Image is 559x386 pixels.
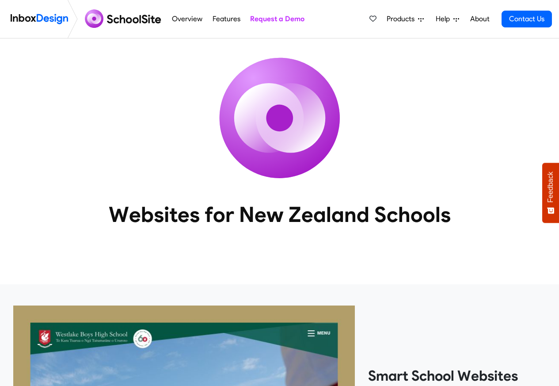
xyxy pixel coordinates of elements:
[547,172,555,203] span: Feedback
[200,38,359,198] img: icon_schoolsite.svg
[247,10,307,28] a: Request a Demo
[436,14,453,24] span: Help
[383,10,427,28] a: Products
[387,14,418,24] span: Products
[542,163,559,223] button: Feedback - Show survey
[432,10,463,28] a: Help
[502,11,552,27] a: Contact Us
[210,10,243,28] a: Features
[70,201,490,228] heading: Websites for New Zealand Schools
[368,367,546,385] heading: Smart School Websites
[468,10,492,28] a: About
[170,10,205,28] a: Overview
[81,8,167,30] img: schoolsite logo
